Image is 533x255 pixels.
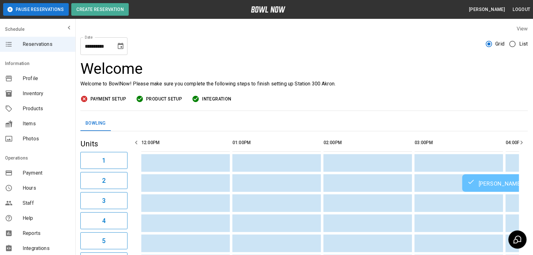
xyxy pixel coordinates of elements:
[23,214,70,222] span: Help
[251,6,286,13] img: logo
[23,105,70,112] span: Products
[23,199,70,207] span: Staff
[466,4,508,15] button: [PERSON_NAME]
[517,26,528,32] label: View
[23,120,70,127] span: Items
[3,3,69,16] button: Pause Reservations
[23,230,70,237] span: Reports
[146,95,182,103] span: Product Setup
[23,245,70,252] span: Integrations
[80,116,111,131] button: Bowling
[71,3,129,16] button: Create Reservation
[23,184,70,192] span: Hours
[202,95,231,103] span: Integration
[80,212,128,229] button: 4
[496,40,505,48] span: Grid
[324,134,412,152] th: 02:00PM
[90,95,126,103] span: Payment Setup
[80,60,528,78] h3: Welcome
[102,155,106,165] h6: 1
[80,152,128,169] button: 1
[23,169,70,177] span: Payment
[80,192,128,209] button: 3
[23,90,70,97] span: Inventory
[519,40,528,48] span: List
[80,172,128,189] button: 2
[80,139,128,149] h5: Units
[23,41,70,48] span: Reservations
[80,232,128,249] button: 5
[102,236,106,246] h6: 5
[510,4,533,15] button: Logout
[102,176,106,186] h6: 2
[102,196,106,206] h6: 3
[141,134,230,152] th: 12:00PM
[415,134,503,152] th: 03:00PM
[80,80,528,88] p: Welcome to BowlNow! Please make sure you complete the following steps to finish setting up Statio...
[114,40,127,52] button: Choose date, selected date is Aug 10, 2025
[80,116,528,131] div: inventory tabs
[23,135,70,143] span: Photos
[102,216,106,226] h6: 4
[232,134,321,152] th: 01:00PM
[23,75,70,82] span: Profile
